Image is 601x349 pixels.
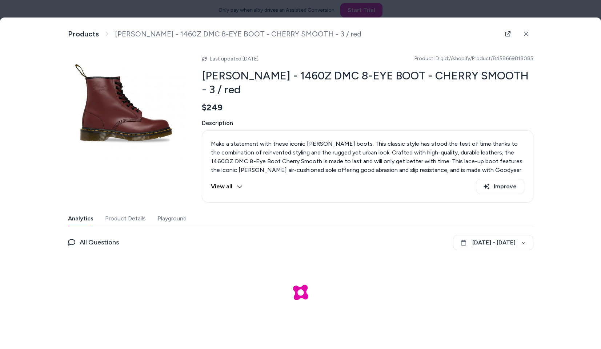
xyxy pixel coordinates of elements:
h2: [PERSON_NAME] - 1460Z DMC 8-EYE BOOT - CHERRY SMOOTH - 3 / red [202,69,533,96]
button: Analytics [68,211,93,226]
a: Products [68,30,99,39]
span: $249 [202,102,223,113]
img: 633e8800dbc6dc5704b35fd027e4eeaa.jpg [68,50,184,166]
button: View all [211,179,243,194]
span: Product ID: gid://shopify/Product/8458669818085 [414,55,533,62]
span: [PERSON_NAME] - 1460Z DMC 8-EYE BOOT - CHERRY SMOOTH - 3 / red [115,30,361,39]
span: Make a statement with these iconic [PERSON_NAME] boots. This classic style has stood the test of ... [211,140,522,182]
span: All Questions [80,237,119,247]
button: Product Details [105,211,146,226]
span: Description [202,119,533,128]
button: Improve [476,179,524,194]
button: [DATE] - [DATE] [453,235,533,250]
button: Playground [157,211,187,226]
nav: breadcrumb [68,30,361,39]
span: Last updated [DATE] [210,56,259,62]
